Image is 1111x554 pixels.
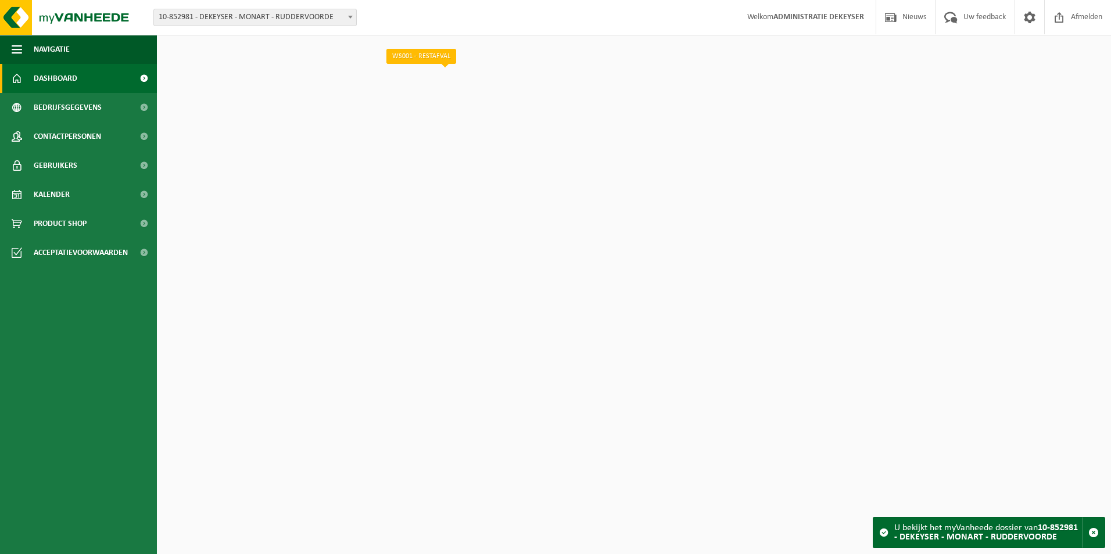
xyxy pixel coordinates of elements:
div: U bekijkt het myVanheede dossier van [894,517,1082,548]
span: Bedrijfsgegevens [34,93,102,122]
span: Navigatie [34,35,70,64]
span: Gebruikers [34,151,77,180]
strong: ADMINISTRATIE DEKEYSER [773,13,864,21]
span: Dashboard [34,64,77,93]
span: Kalender [34,180,70,209]
strong: 10-852981 - DEKEYSER - MONART - RUDDERVOORDE [894,523,1078,542]
span: Product Shop [34,209,87,238]
span: 10-852981 - DEKEYSER - MONART - RUDDERVOORDE [154,9,356,26]
span: 10-852981 - DEKEYSER - MONART - RUDDERVOORDE [153,9,357,26]
span: Acceptatievoorwaarden [34,238,128,267]
span: Contactpersonen [34,122,101,151]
